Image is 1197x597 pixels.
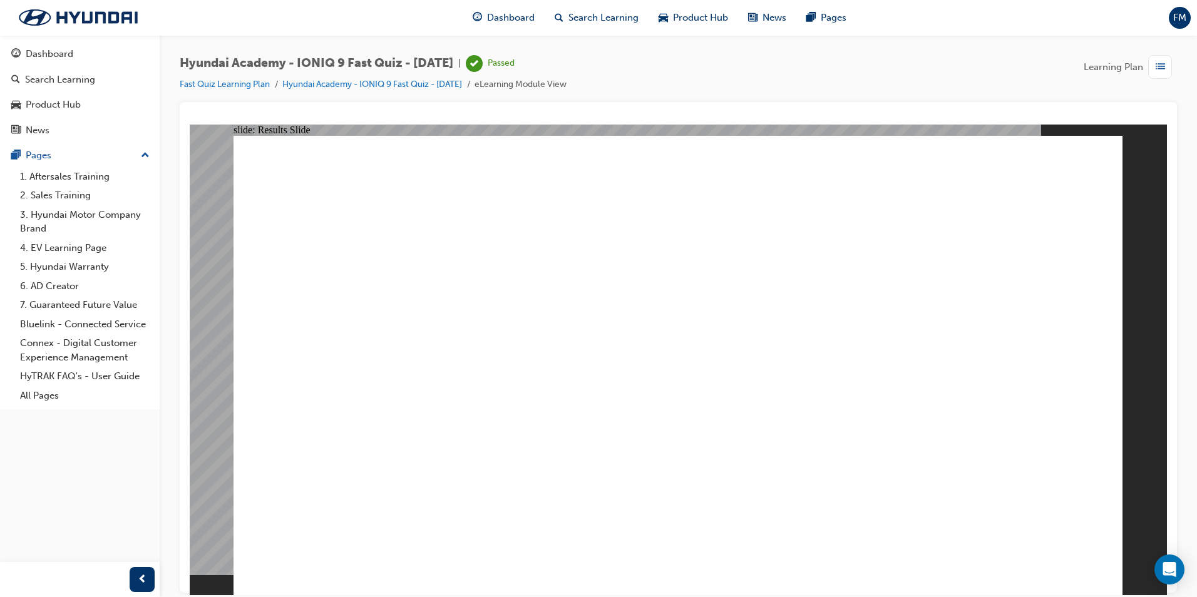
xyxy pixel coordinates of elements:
[15,315,155,334] a: Bluelink - Connected Service
[15,186,155,205] a: 2. Sales Training
[738,5,796,31] a: news-iconNews
[1169,7,1191,29] button: FM
[487,11,535,25] span: Dashboard
[15,295,155,315] a: 7. Guaranteed Future Value
[821,11,846,25] span: Pages
[282,79,462,89] a: Hyundai Academy - IONIQ 9 Fast Quiz - [DATE]
[568,11,639,25] span: Search Learning
[1156,59,1165,75] span: list-icon
[15,205,155,238] a: 3. Hyundai Motor Company Brand
[138,572,147,588] span: prev-icon
[555,10,563,26] span: search-icon
[15,167,155,186] a: 1. Aftersales Training
[463,5,545,31] a: guage-iconDashboard
[15,238,155,258] a: 4. EV Learning Page
[11,74,20,86] span: search-icon
[15,277,155,296] a: 6. AD Creator
[1084,55,1177,79] button: Learning Plan
[180,79,270,89] a: Fast Quiz Learning Plan
[26,148,51,163] div: Pages
[1173,11,1186,25] span: FM
[5,144,155,167] button: Pages
[5,40,155,144] button: DashboardSearch LearningProduct HubNews
[748,10,758,26] span: news-icon
[649,5,738,31] a: car-iconProduct Hub
[26,47,73,61] div: Dashboard
[5,68,155,91] a: Search Learning
[763,11,786,25] span: News
[473,10,482,26] span: guage-icon
[796,5,856,31] a: pages-iconPages
[6,4,150,31] img: Trak
[5,93,155,116] a: Product Hub
[141,148,150,164] span: up-icon
[15,367,155,386] a: HyTRAK FAQ's - User Guide
[488,58,515,69] div: Passed
[1084,60,1143,74] span: Learning Plan
[5,119,155,142] a: News
[673,11,728,25] span: Product Hub
[11,99,21,111] span: car-icon
[26,123,49,138] div: News
[466,55,483,72] span: learningRecordVerb_PASS-icon
[11,150,21,161] span: pages-icon
[659,10,668,26] span: car-icon
[26,98,81,112] div: Product Hub
[180,56,453,71] span: Hyundai Academy - IONIQ 9 Fast Quiz - [DATE]
[806,10,816,26] span: pages-icon
[15,257,155,277] a: 5. Hyundai Warranty
[458,56,461,71] span: |
[15,334,155,367] a: Connex - Digital Customer Experience Management
[5,43,155,66] a: Dashboard
[1154,554,1184,584] div: Open Intercom Messenger
[25,73,95,87] div: Search Learning
[11,125,21,136] span: news-icon
[475,78,567,92] li: eLearning Module View
[545,5,649,31] a: search-iconSearch Learning
[15,386,155,406] a: All Pages
[11,49,21,60] span: guage-icon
